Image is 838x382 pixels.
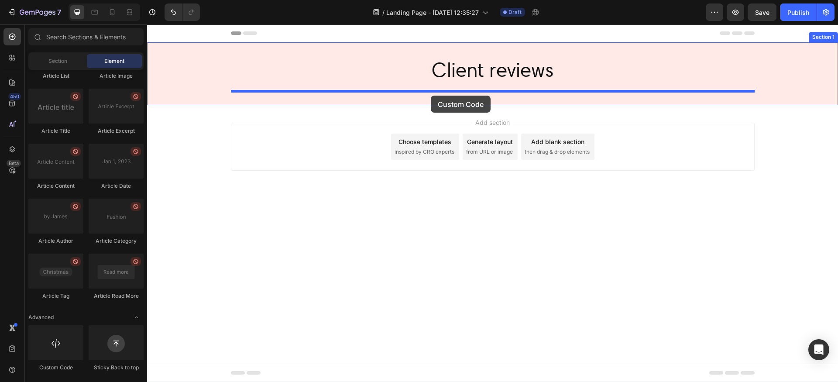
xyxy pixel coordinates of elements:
div: Article List [28,72,83,80]
span: / [382,8,385,17]
div: Custom Code [28,364,83,372]
div: Article Category [89,237,144,245]
input: Search Sections & Elements [28,28,144,45]
span: Toggle open [130,310,144,324]
div: Article Read More [89,292,144,300]
div: Article Excerpt [89,127,144,135]
p: 7 [57,7,61,17]
div: Undo/Redo [165,3,200,21]
span: Save [755,9,769,16]
div: Article Content [28,182,83,190]
button: Publish [780,3,817,21]
button: 7 [3,3,65,21]
div: 450 [8,93,21,100]
div: Sticky Back to top [89,364,144,372]
div: Article Image [89,72,144,80]
span: Section [48,57,67,65]
div: Publish [787,8,809,17]
div: Article Tag [28,292,83,300]
span: Landing Page - [DATE] 12:35:27 [386,8,479,17]
div: Article Date [89,182,144,190]
div: Article Author [28,237,83,245]
iframe: Design area [147,24,838,382]
div: Beta [7,160,21,167]
div: Article Title [28,127,83,135]
button: Save [748,3,776,21]
span: Draft [508,8,522,16]
div: Open Intercom Messenger [808,339,829,360]
span: Element [104,57,124,65]
span: Advanced [28,313,54,321]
